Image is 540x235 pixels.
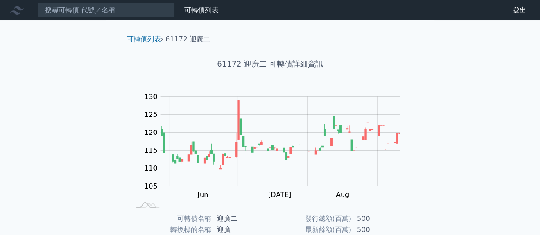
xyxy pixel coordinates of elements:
tspan: 130 [144,93,158,101]
tspan: Aug [336,191,349,199]
g: Series [161,100,400,169]
td: 可轉債名稱 [130,213,212,224]
li: 61172 迎廣二 [166,34,210,44]
tspan: 115 [144,146,158,154]
a: 登出 [506,3,533,17]
tspan: 110 [144,164,158,172]
input: 搜尋可轉債 代號／名稱 [38,3,174,17]
tspan: 105 [144,182,158,190]
tspan: 125 [144,110,158,119]
td: 發行總額(百萬) [270,213,352,224]
td: 迎廣二 [212,213,270,224]
g: Chart [140,93,413,199]
tspan: [DATE] [268,191,291,199]
tspan: Jun [197,191,208,199]
h1: 61172 迎廣二 可轉債詳細資訊 [120,58,420,70]
a: 可轉債列表 [184,6,219,14]
td: 500 [352,213,410,224]
li: › [127,34,163,44]
tspan: 120 [144,128,158,136]
a: 可轉債列表 [127,35,161,43]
